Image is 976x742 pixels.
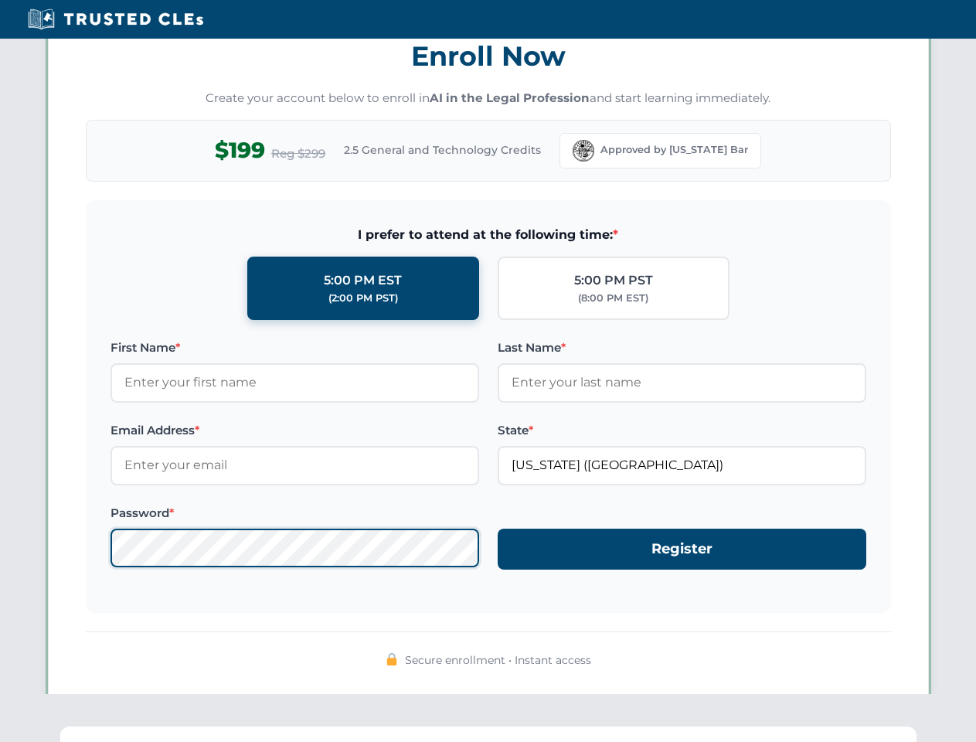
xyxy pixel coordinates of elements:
[344,141,541,158] span: 2.5 General and Technology Credits
[111,339,479,357] label: First Name
[578,291,648,306] div: (8:00 PM EST)
[498,446,866,485] input: Florida (FL)
[215,133,265,168] span: $199
[111,421,479,440] label: Email Address
[498,363,866,402] input: Enter your last name
[86,32,891,80] h3: Enroll Now
[23,8,208,31] img: Trusted CLEs
[573,140,594,162] img: Florida Bar
[600,142,748,158] span: Approved by [US_STATE] Bar
[405,652,591,669] span: Secure enrollment • Instant access
[574,271,653,291] div: 5:00 PM PST
[271,145,325,163] span: Reg $299
[86,90,891,107] p: Create your account below to enroll in and start learning immediately.
[111,363,479,402] input: Enter your first name
[111,225,866,245] span: I prefer to attend at the following time:
[328,291,398,306] div: (2:00 PM PST)
[111,446,479,485] input: Enter your email
[498,529,866,570] button: Register
[324,271,402,291] div: 5:00 PM EST
[498,339,866,357] label: Last Name
[430,90,590,105] strong: AI in the Legal Profession
[498,421,866,440] label: State
[386,653,398,665] img: 🔒
[111,504,479,522] label: Password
